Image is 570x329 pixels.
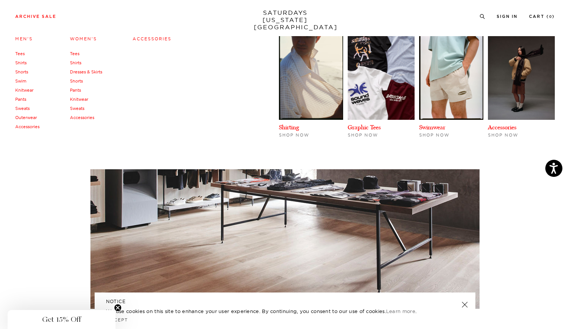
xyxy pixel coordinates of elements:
p: We use cookies on this site to enhance your user experience. By continuing, you consent to our us... [106,307,437,315]
a: Shirting [279,124,299,131]
a: Tees [70,51,79,56]
a: Accessories [133,36,171,41]
a: Men's [15,36,33,41]
a: Accept [106,317,128,323]
a: Shirts [15,60,27,65]
a: Pants [70,87,81,93]
button: Close teaser [114,304,122,312]
a: Sign In [497,14,518,19]
a: Archive Sale [15,14,56,19]
a: Women's [70,36,97,41]
a: Dresses & Skirts [70,69,102,75]
a: Pants [15,97,26,102]
a: Tees [15,51,25,56]
a: Knitwear [70,97,88,102]
a: Shirts [70,60,81,65]
a: Cart (0) [529,14,555,19]
a: Swimwear [419,124,445,131]
a: Knitwear [15,87,33,93]
a: Accessories [488,124,516,131]
div: Get 15% OffClose teaser [8,310,116,329]
a: Sweats [70,106,84,111]
a: SATURDAYS[US_STATE][GEOGRAPHIC_DATA] [254,9,317,31]
a: Accessories [70,115,94,120]
span: Get 15% Off [42,315,81,324]
a: Shorts [70,78,83,84]
h5: NOTICE [106,298,464,305]
a: Shorts [15,69,28,75]
a: Sweats [15,106,30,111]
a: Learn more [386,308,415,314]
a: Graphic Tees [348,124,381,131]
a: Accessories [15,124,40,129]
a: Outerwear [15,115,37,120]
a: Swim [15,78,26,84]
small: 0 [549,15,552,19]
